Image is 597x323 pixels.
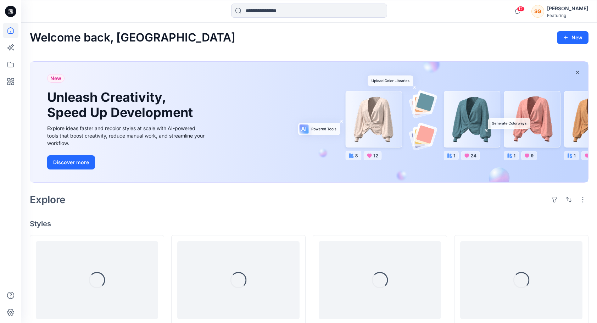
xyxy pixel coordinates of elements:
span: New [50,74,61,83]
button: New [557,31,588,44]
h2: Explore [30,194,66,205]
div: Explore ideas faster and recolor styles at scale with AI-powered tools that boost creativity, red... [47,124,207,147]
div: SG [531,5,544,18]
h1: Unleash Creativity, Speed Up Development [47,90,196,120]
h2: Welcome back, [GEOGRAPHIC_DATA] [30,31,235,44]
h4: Styles [30,219,588,228]
div: Featuring [547,13,588,18]
div: [PERSON_NAME] [547,4,588,13]
button: Discover more [47,155,95,169]
span: 12 [517,6,525,12]
a: Discover more [47,155,207,169]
